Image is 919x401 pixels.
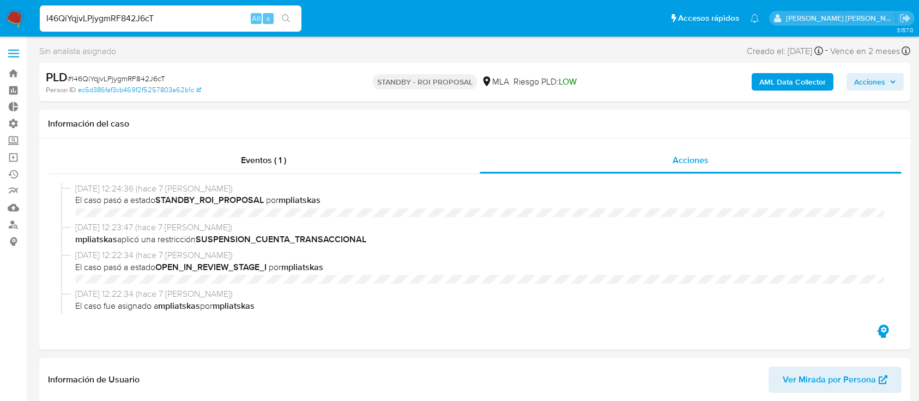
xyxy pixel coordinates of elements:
span: s [267,13,270,23]
span: Riesgo PLD: [513,76,577,88]
span: Alt [252,13,261,23]
button: AML Data Collector [752,73,833,91]
span: El caso pasó a estado por [75,194,884,206]
input: Buscar usuario o caso... [40,11,301,26]
b: SUSPENSION_CUENTA_TRANSACCIONAL [196,233,366,246]
button: Acciones [847,73,904,91]
span: [DATE] 12:22:34 (hace 7 [PERSON_NAME]) [75,288,884,300]
span: aplicó una restricción [75,234,884,246]
span: El caso pasó a estado por [75,261,884,273]
a: Salir [899,13,911,24]
span: Acciones [673,154,709,166]
b: PLD [46,68,68,86]
a: ec5d386faf3cb469f2f5257803a62b1c [78,85,201,95]
b: mpliatskas [158,300,200,312]
h1: Información de Usuario [48,374,140,385]
span: [DATE] 12:24:36 (hace 7 [PERSON_NAME]) [75,183,884,195]
span: El caso fue asignado a por [75,300,884,312]
span: Eventos ( 1 ) [241,154,286,166]
b: mpliatskas [213,300,255,312]
span: Sin analista asignado [39,45,116,57]
span: - [825,44,828,58]
h1: Información del caso [48,118,902,129]
p: emmanuel.vitiello@mercadolibre.com [786,13,896,23]
span: [DATE] 12:23:47 (hace 7 [PERSON_NAME]) [75,222,884,234]
span: Acciones [854,73,885,91]
span: # I46QiYqjvLPjygmRF842J6cT [68,73,165,84]
b: AML Data Collector [759,73,826,91]
button: Ver Mirada por Persona [769,367,902,393]
b: mpliatskas [279,194,321,206]
span: Accesos rápidos [678,13,739,24]
b: mpliatskas [75,233,117,246]
span: Ver Mirada por Persona [783,367,876,393]
button: search-icon [275,11,297,26]
p: STANDBY - ROI PROPOSAL [373,74,477,89]
span: [DATE] 12:22:34 (hace 7 [PERSON_NAME]) [75,249,884,261]
div: MLA [481,76,509,88]
div: Creado el: [DATE] [747,44,823,58]
b: Person ID [46,85,76,95]
span: Vence en 2 meses [830,45,900,57]
b: mpliatskas [281,261,323,273]
a: Notificaciones [750,14,759,23]
b: OPEN_IN_REVIEW_STAGE_I [155,261,267,273]
span: LOW [559,75,577,88]
b: STANDBY_ROI_PROPOSAL [155,194,264,206]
